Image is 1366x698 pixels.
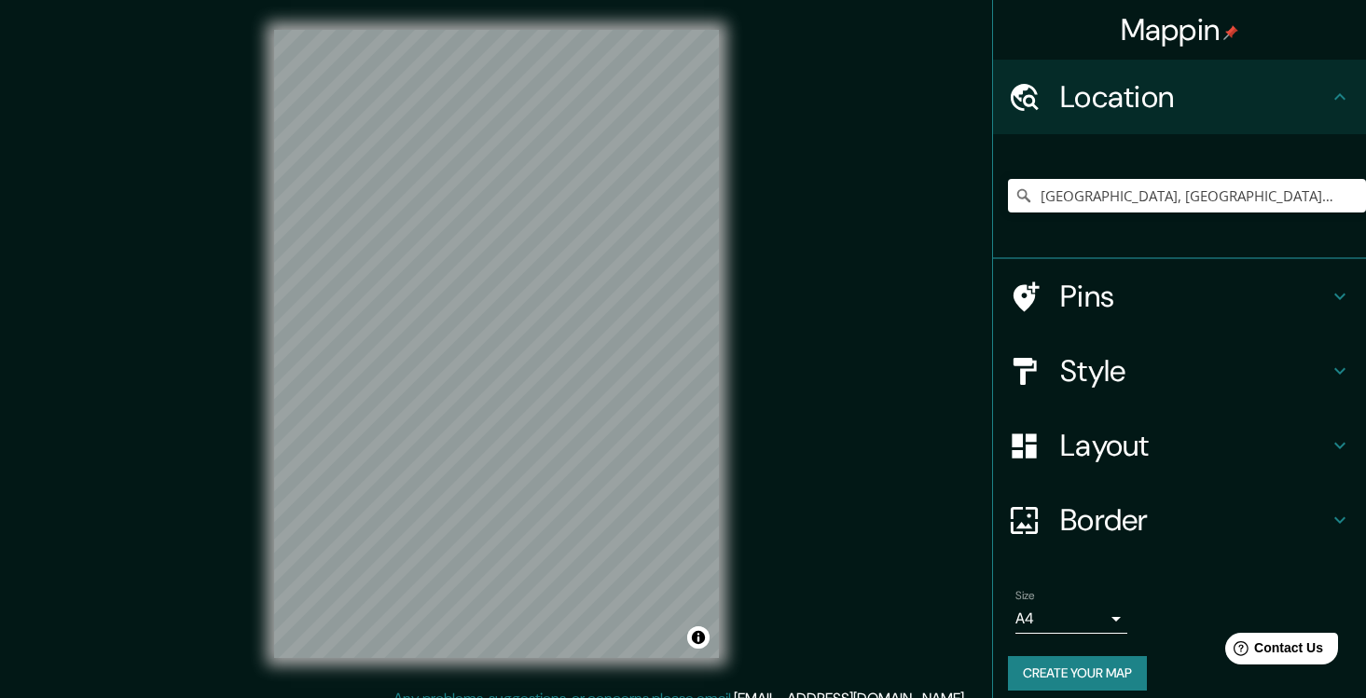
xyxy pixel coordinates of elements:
[1060,352,1329,390] h4: Style
[274,30,719,658] canvas: Map
[993,483,1366,557] div: Border
[1200,625,1345,677] iframe: Help widget launcher
[1121,11,1239,48] h4: Mappin
[993,259,1366,334] div: Pins
[1060,427,1329,464] h4: Layout
[687,626,710,649] button: Toggle attribution
[1060,278,1329,315] h4: Pins
[1223,25,1238,40] img: pin-icon.png
[1060,78,1329,116] h4: Location
[993,334,1366,408] div: Style
[993,408,1366,483] div: Layout
[1015,588,1035,604] label: Size
[993,60,1366,134] div: Location
[1008,179,1366,212] input: Pick your city or area
[1060,501,1329,539] h4: Border
[1008,656,1147,691] button: Create your map
[1015,604,1127,634] div: A4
